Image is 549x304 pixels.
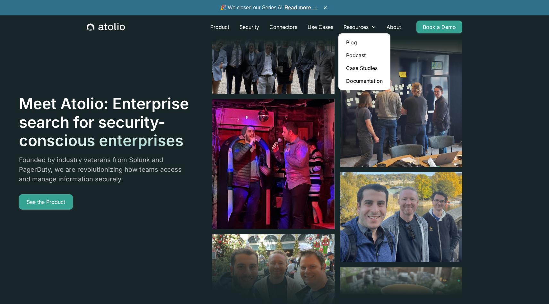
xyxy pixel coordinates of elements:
[19,94,190,150] h1: Meet Atolio: Enterprise search for security-conscious enterprises
[212,99,335,229] img: image
[87,23,125,31] a: home
[338,21,381,33] div: Resources
[234,21,264,33] a: Security
[205,21,234,33] a: Product
[338,33,390,90] nav: Resources
[19,194,73,210] a: See the Product
[284,5,318,10] a: Read more →
[264,21,302,33] a: Connectors
[340,172,463,262] img: image
[321,4,329,11] button: ×
[220,4,318,12] span: 🎉 We closed our Series A!
[341,49,388,62] a: Podcast
[344,23,369,31] div: Resources
[19,155,190,184] p: Founded by industry veterans from Splunk and PagerDuty, we are revolutionizing how teams access a...
[341,62,388,74] a: Case Studies
[341,74,388,87] a: Documentation
[381,21,406,33] a: About
[340,37,463,167] img: image
[302,21,338,33] a: Use Cases
[416,21,462,33] a: Book a Demo
[341,36,388,49] a: Blog
[212,22,335,94] img: image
